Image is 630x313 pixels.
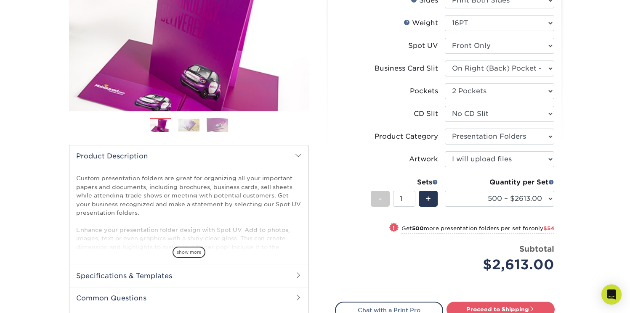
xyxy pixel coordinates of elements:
[414,109,438,119] div: CD Slit
[69,145,308,167] h2: Product Description
[378,192,382,205] span: -
[408,41,438,51] div: Spot UV
[601,284,622,305] div: Open Intercom Messenger
[404,18,438,28] div: Weight
[76,174,302,302] p: Custom presentation folders are great for organizing all your important papers and documents, inc...
[173,247,205,258] span: show more
[150,118,171,133] img: Presentation Folders 01
[375,63,438,74] div: Business Card Slit
[371,177,438,187] div: Sets
[425,192,431,205] span: +
[401,225,554,234] small: Get more presentation folders per set for
[543,225,554,231] span: $54
[412,225,424,231] strong: 500
[69,265,308,287] h2: Specifications & Templates
[375,132,438,142] div: Product Category
[178,118,199,132] img: Presentation Folders 02
[393,224,395,232] span: !
[409,154,438,164] div: Artwork
[445,177,554,187] div: Quantity per Set
[410,86,438,96] div: Pockets
[451,255,554,275] div: $2,613.00
[207,118,228,132] img: Presentation Folders 03
[69,287,308,309] h2: Common Questions
[519,244,554,253] strong: Subtotal
[531,225,554,231] span: only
